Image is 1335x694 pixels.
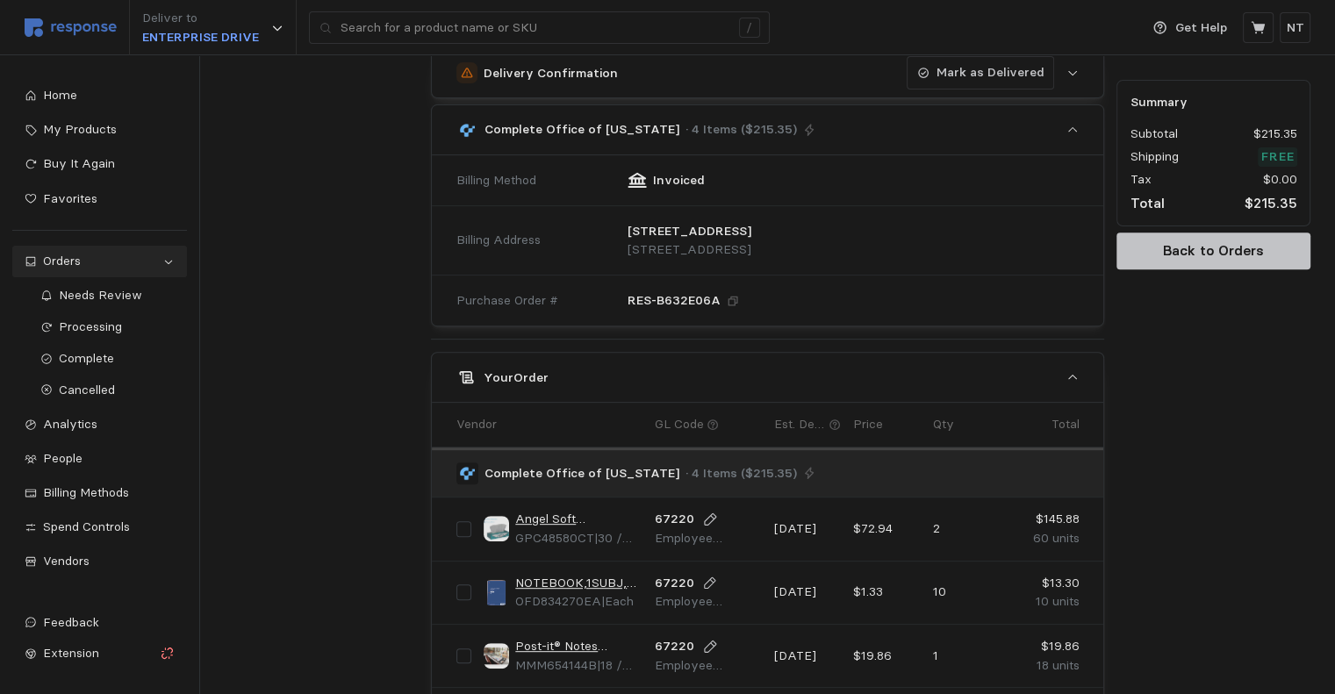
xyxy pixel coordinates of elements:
[774,519,841,539] p: [DATE]
[653,171,705,190] p: Invoiced
[1051,415,1079,434] p: Total
[685,120,797,140] p: · 4 Items ($215.35)
[853,415,883,434] p: Price
[515,530,594,546] span: GPC48580CT
[484,368,549,387] h5: Your Order
[1130,93,1297,111] h5: Summary
[1130,170,1151,190] p: Tax
[43,87,77,103] span: Home
[1130,192,1164,214] p: Total
[655,637,694,656] p: 67220
[43,450,83,466] span: People
[12,477,187,509] a: Billing Methods
[933,519,1000,539] p: 2
[655,415,704,434] p: GL Code
[933,647,1000,666] p: 1
[43,416,97,432] span: Analytics
[43,121,117,137] span: My Products
[1012,529,1079,548] p: 60 units
[1012,592,1079,612] p: 10 units
[1175,18,1227,38] p: Get Help
[739,18,760,39] div: /
[484,516,509,541] img: 1021422304.jpg
[43,484,129,500] span: Billing Methods
[1012,656,1079,676] p: 18 units
[432,48,1104,97] button: Delivery ConfirmationMark as Delivered
[484,120,679,140] p: Complete Office of [US_STATE]
[12,80,187,111] a: Home
[1253,125,1297,144] p: $215.35
[655,510,694,529] p: 67220
[142,9,259,28] p: Deliver to
[28,343,188,375] a: Complete
[142,28,259,47] p: ENTERPRISE DRIVE
[43,614,99,630] span: Feedback
[685,464,797,483] p: · 4 Items ($215.35)
[59,382,115,397] span: Cancelled
[1012,574,1079,593] p: $13.30
[484,64,618,82] h5: Delivery Confirmation
[933,583,1000,602] p: 10
[1130,147,1178,167] p: Shipping
[774,583,841,602] p: [DATE]
[341,12,729,44] input: Search for a product name or SKU
[853,583,920,602] p: $1.33
[937,63,1044,82] p: Mark as Delivered
[456,415,497,434] p: Vendor
[1116,233,1310,269] button: Back to Orders
[12,443,187,475] a: People
[432,155,1104,326] div: Complete Office of [US_STATE]· 4 Items ($215.35)
[432,105,1104,154] button: Complete Office of [US_STATE]· 4 Items ($215.35)
[1261,147,1295,167] p: Free
[456,171,536,190] span: Billing Method
[59,350,114,366] span: Complete
[1287,18,1304,38] p: NT
[774,415,826,434] p: Est. Delivery
[12,607,187,639] button: Feedback
[1280,12,1310,43] button: NT
[43,190,97,206] span: Favorites
[1143,11,1238,45] button: Get Help
[43,645,99,661] span: Extension
[853,647,920,666] p: $19.86
[12,409,187,440] a: Analytics
[28,375,188,406] a: Cancelled
[12,183,187,215] a: Favorites
[515,510,642,529] a: Angel Soft Professional Series Premium Facial Tissue
[28,311,188,343] a: Processing
[628,222,751,241] p: [STREET_ADDRESS]
[43,155,115,171] span: Buy It Again
[515,593,601,609] span: OFD834270EA
[1012,510,1079,529] p: $145.88
[853,519,920,539] p: $72.94
[628,240,751,260] p: [STREET_ADDRESS]
[655,656,762,676] p: Employee Supplies
[1263,170,1297,190] p: $0.00
[484,643,509,669] img: 1012679653.jpg
[655,574,694,593] p: 67220
[601,593,634,609] span: | Each
[43,553,90,569] span: Vendors
[59,287,142,303] span: Needs Review
[12,512,187,543] a: Spend Controls
[28,280,188,311] a: Needs Review
[59,318,122,334] span: Processing
[515,574,642,593] a: NOTEBOOK,1SUBJ,COLLEGE RLD
[12,638,187,669] button: Extension
[655,592,762,612] p: Employee Supplies
[1163,240,1264,261] p: Back to Orders
[43,252,156,271] div: Orders
[515,657,597,673] span: MMM654144B
[43,519,130,534] span: Spend Controls
[432,353,1104,402] button: YourOrder
[484,580,509,605] img: BUBRICKS__SPRichards_OFD834270EA_20210102113445.jpg
[1245,192,1297,214] p: $215.35
[774,647,841,666] p: [DATE]
[484,464,679,483] p: Complete Office of [US_STATE]
[1012,637,1079,656] p: $19.86
[456,291,558,311] span: Purchase Order #
[628,291,721,311] p: RES-B632E06A
[655,529,762,548] p: Employee Supplies
[12,546,187,577] a: Vendors
[25,18,117,37] img: svg%3e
